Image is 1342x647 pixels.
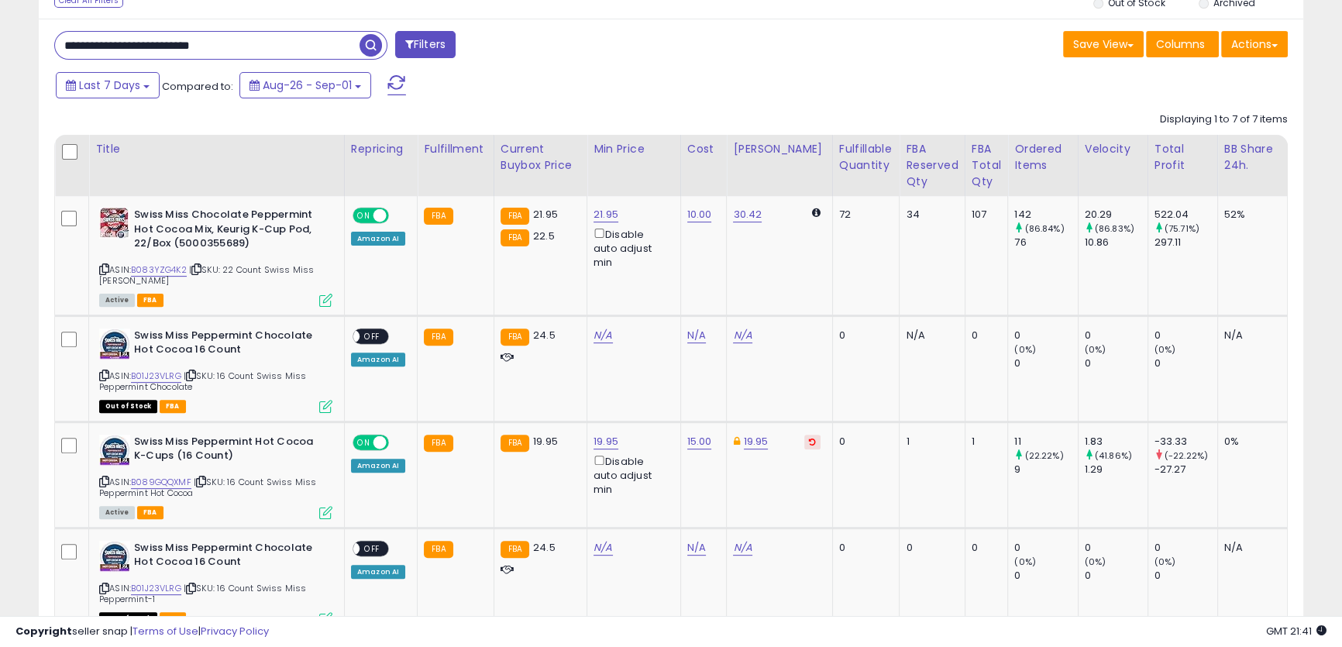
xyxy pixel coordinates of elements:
div: 52% [1224,208,1275,222]
div: Disable auto adjust min [594,225,669,270]
a: Terms of Use [132,624,198,638]
div: 11 [1014,435,1077,449]
div: Amazon AI [351,232,405,246]
small: FBA [424,541,452,558]
span: FBA [137,506,163,519]
div: seller snap | | [15,625,269,639]
small: FBA [424,208,452,225]
a: N/A [687,540,706,556]
small: FBA [501,208,529,225]
div: 0 [1014,541,1077,555]
div: 297.11 [1154,236,1217,250]
div: Title [95,141,338,157]
b: Swiss Miss Peppermint Hot Cocoa K-Cups (16 Count) [134,435,322,467]
small: (86.83%) [1095,222,1134,235]
div: FBA Total Qty [972,141,1001,190]
div: 0 [906,541,952,555]
div: ASIN: [99,541,332,624]
img: 51d3Z4jiLcL._SL40_.jpg [99,208,130,239]
div: Ordered Items [1014,141,1071,174]
span: 24.5 [533,328,556,342]
div: 0 [839,329,888,342]
div: Total Profit [1154,141,1211,174]
a: 19.95 [744,434,769,449]
a: B083YZG4K2 [131,263,187,277]
small: (0%) [1154,343,1176,356]
small: (0%) [1014,343,1036,356]
div: -27.27 [1154,463,1217,477]
a: N/A [594,540,612,556]
span: 2025-09-9 21:41 GMT [1266,624,1327,638]
div: 107 [972,208,996,222]
div: 0 [972,541,996,555]
a: N/A [687,328,706,343]
div: Repricing [351,141,411,157]
a: 21.95 [594,207,618,222]
span: Aug-26 - Sep-01 [263,77,352,93]
button: Actions [1221,31,1288,57]
a: 10.00 [687,207,712,222]
b: Swiss Miss Chocolate Peppermint Hot Cocoa Mix, Keurig K-Cup Pod, 22/Box (5000355689) [134,208,322,255]
img: 51+kdJghRBL._SL40_.jpg [99,541,130,572]
button: Aug-26 - Sep-01 [239,72,371,98]
small: (86.84%) [1024,222,1064,235]
span: ON [354,435,373,449]
small: FBA [501,435,529,452]
div: -33.33 [1154,435,1217,449]
div: Disable auto adjust min [594,453,669,497]
div: 142 [1014,208,1077,222]
div: ASIN: [99,208,332,305]
div: BB Share 24h. [1224,141,1281,174]
div: 0 [972,329,996,342]
span: OFF [360,329,384,342]
div: 1 [972,435,996,449]
small: (0%) [1014,556,1036,568]
span: FBA [137,294,163,307]
button: Last 7 Days [56,72,160,98]
a: 19.95 [594,434,618,449]
small: (0%) [1085,343,1106,356]
a: 15.00 [687,434,712,449]
small: FBA [501,229,529,246]
small: (-22.22%) [1165,449,1208,462]
div: N/A [906,329,952,342]
div: Min Price [594,141,674,157]
div: Fulfillable Quantity [839,141,893,174]
span: 21.95 [533,207,558,222]
div: 1.29 [1085,463,1148,477]
span: Columns [1156,36,1205,52]
small: FBA [424,435,452,452]
span: FBA [160,400,186,413]
span: ON [354,209,373,222]
div: 0 [1154,356,1217,370]
div: 1.83 [1085,435,1148,449]
a: B089GQQXMF [131,476,191,489]
div: 522.04 [1154,208,1217,222]
button: Columns [1146,31,1219,57]
a: N/A [594,328,612,343]
div: 0 [1014,356,1077,370]
img: 51+kdJghRBL._SL40_.jpg [99,329,130,360]
small: (0%) [1085,556,1106,568]
strong: Copyright [15,624,72,638]
small: (0%) [1154,556,1176,568]
div: Current Buybox Price [501,141,580,174]
div: Amazon AI [351,565,405,579]
a: B01J23VLRG [131,370,181,383]
span: All listings that are currently out of stock and unavailable for purchase on Amazon [99,400,157,413]
span: Last 7 Days [79,77,140,93]
div: Amazon AI [351,353,405,367]
div: Cost [687,141,721,157]
div: 0 [1014,329,1077,342]
div: 0 [839,541,888,555]
div: 76 [1014,236,1077,250]
span: OFF [387,209,411,222]
div: Velocity [1085,141,1141,157]
div: 20.29 [1085,208,1148,222]
span: | SKU: 16 Count Swiss Miss Peppermint Chocolate [99,370,306,393]
div: Amazon AI [351,459,405,473]
div: 0 [839,435,888,449]
span: Compared to: [162,79,233,94]
div: 0 [1085,329,1148,342]
button: Save View [1063,31,1144,57]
